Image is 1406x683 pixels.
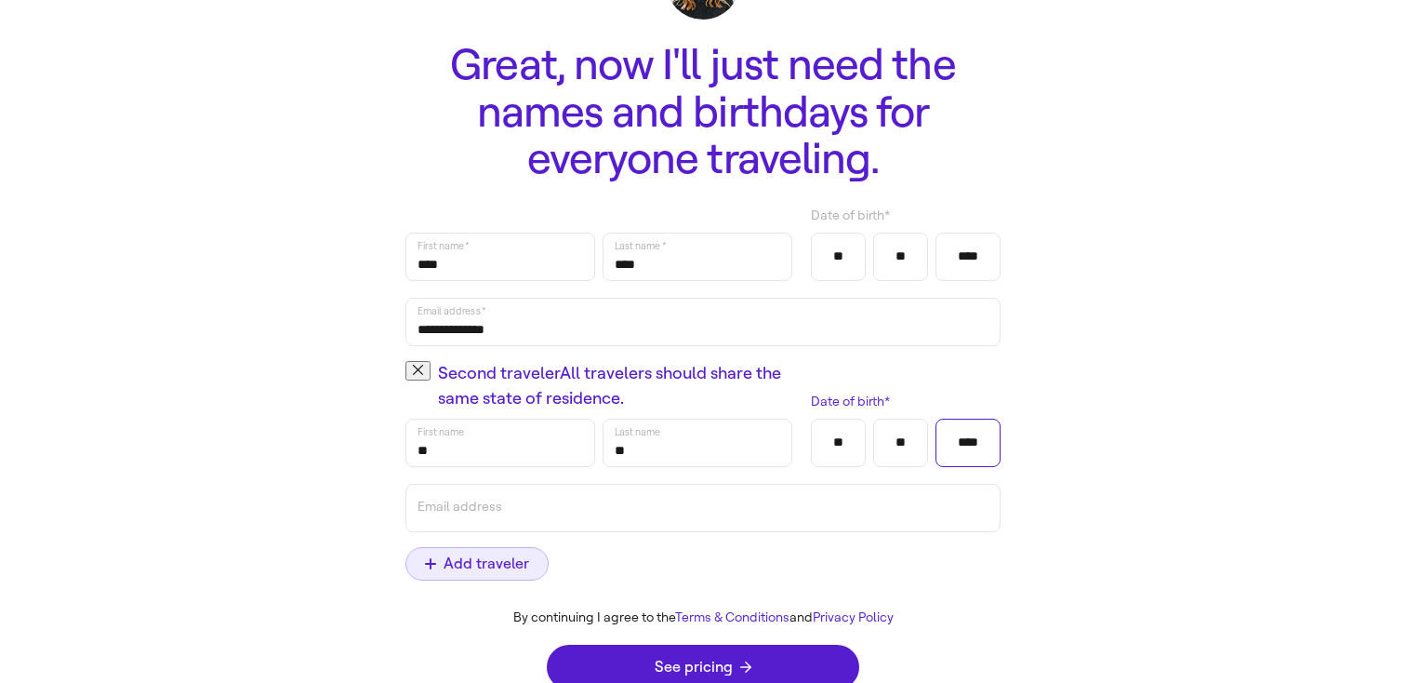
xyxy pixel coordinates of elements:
span: All travelers should share the same state of residence. [438,363,781,408]
input: Month [823,243,854,271]
a: Privacy Policy [813,609,894,625]
div: By continuing I agree to the and [391,610,1015,626]
input: Year [948,243,988,271]
label: Last name [613,422,662,441]
span: See pricing [655,660,751,675]
input: Month [823,429,854,457]
button: Second travelerAll travelers should share the same state of residence. [405,361,431,381]
label: Last name [613,236,668,255]
label: First name [416,236,471,255]
input: Year [948,429,988,457]
label: First name [416,422,465,441]
span: Second traveler [438,361,792,411]
label: Email address [416,301,487,320]
span: Date of birth * [811,392,890,411]
span: Date of birth * [811,206,890,225]
button: Add traveler [405,547,549,581]
a: Terms & Conditions [675,609,789,625]
input: Day [885,429,916,457]
input: Day [885,243,916,271]
h1: Great, now I'll just need the names and birthdays for everyone traveling. [405,42,1001,183]
span: Add traveler [425,556,529,571]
